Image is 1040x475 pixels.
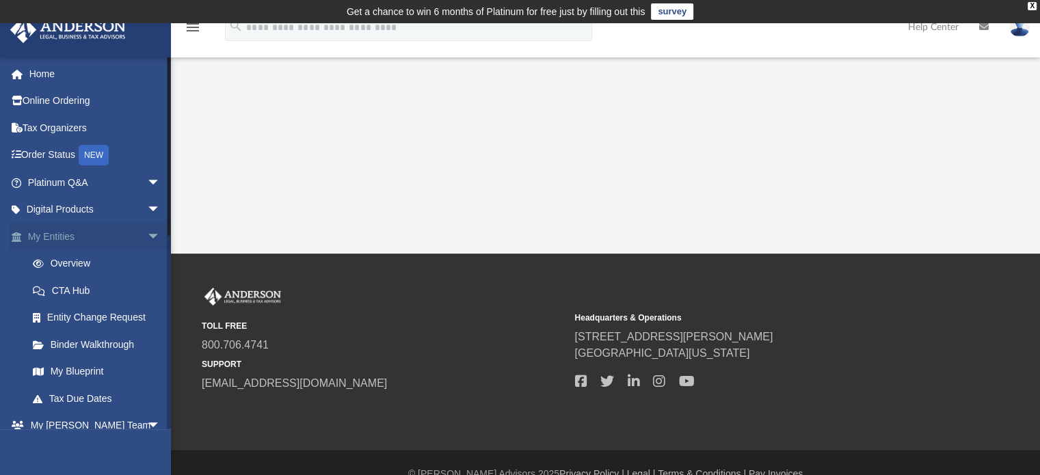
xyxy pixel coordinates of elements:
a: Order StatusNEW [10,141,181,169]
span: arrow_drop_down [147,196,174,224]
a: Entity Change Request [19,304,181,331]
a: menu [185,26,201,36]
a: survey [651,3,693,20]
a: CTA Hub [19,277,181,304]
a: [EMAIL_ADDRESS][DOMAIN_NAME] [202,377,387,389]
span: arrow_drop_down [147,169,174,197]
img: Anderson Advisors Platinum Portal [202,288,284,306]
img: Anderson Advisors Platinum Portal [6,16,130,43]
a: 800.706.4741 [202,339,269,351]
i: menu [185,19,201,36]
a: Digital Productsarrow_drop_down [10,196,181,223]
div: close [1028,2,1037,10]
a: Tax Due Dates [19,385,181,412]
a: [GEOGRAPHIC_DATA][US_STATE] [574,347,749,359]
a: Home [10,60,181,87]
small: Headquarters & Operations [574,312,937,324]
img: User Pic [1009,17,1030,37]
small: TOLL FREE [202,320,565,332]
div: Get a chance to win 6 months of Platinum for free just by filling out this [347,3,645,20]
a: My Entitiesarrow_drop_down [10,223,181,250]
a: [STREET_ADDRESS][PERSON_NAME] [574,331,773,342]
a: Online Ordering [10,87,181,115]
a: Binder Walkthrough [19,331,181,358]
a: My Blueprint [19,358,174,385]
a: Platinum Q&Aarrow_drop_down [10,169,181,196]
a: Tax Organizers [10,114,181,141]
span: arrow_drop_down [147,223,174,251]
span: arrow_drop_down [147,412,174,440]
i: search [228,18,243,33]
a: My [PERSON_NAME] Teamarrow_drop_down [10,412,174,439]
div: NEW [79,145,109,165]
a: Overview [19,250,181,277]
small: SUPPORT [202,358,565,370]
